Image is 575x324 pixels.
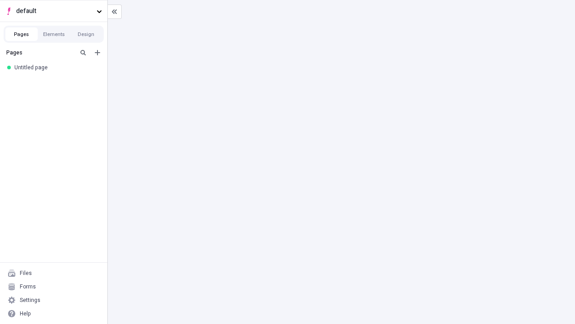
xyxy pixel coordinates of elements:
[6,49,74,56] div: Pages
[20,270,32,277] div: Files
[20,297,40,304] div: Settings
[20,310,31,317] div: Help
[5,27,38,41] button: Pages
[14,64,97,71] div: Untitled page
[38,27,70,41] button: Elements
[16,6,93,16] span: default
[92,47,103,58] button: Add new
[20,283,36,290] div: Forms
[70,27,102,41] button: Design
